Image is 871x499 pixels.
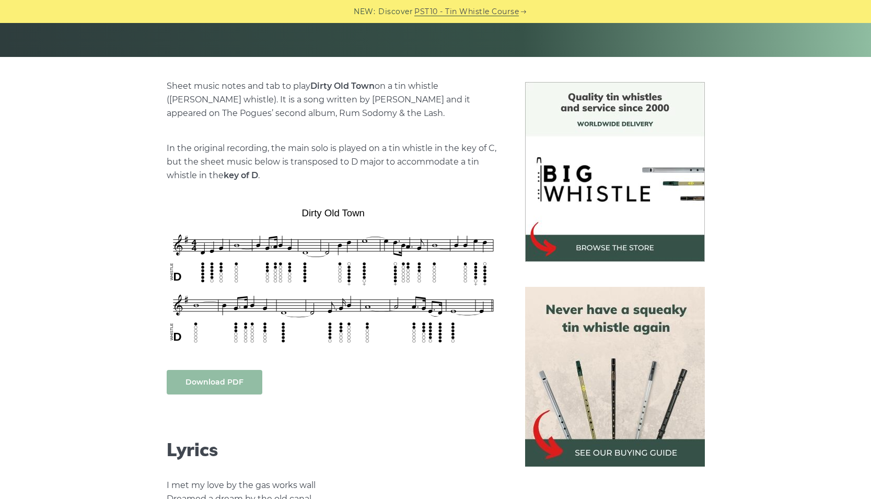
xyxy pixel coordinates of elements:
img: BigWhistle Tin Whistle Store [525,82,705,262]
strong: Dirty Old Town [310,81,375,91]
strong: key of D [224,170,258,180]
a: Download PDF [167,370,262,394]
span: NEW: [354,6,375,18]
img: tin whistle buying guide [525,287,705,467]
p: Sheet music notes and tab to play on a tin whistle ([PERSON_NAME] whistle). It is a song written ... [167,79,500,120]
span: In the original recording, the main solo is played on a tin whistle in the key of C, but the shee... [167,143,496,180]
img: Dirty Old Town Tin Whistle Tab & Sheet Music [167,204,500,349]
span: Discover [378,6,413,18]
h2: Lyrics [167,439,500,461]
a: PST10 - Tin Whistle Course [414,6,519,18]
